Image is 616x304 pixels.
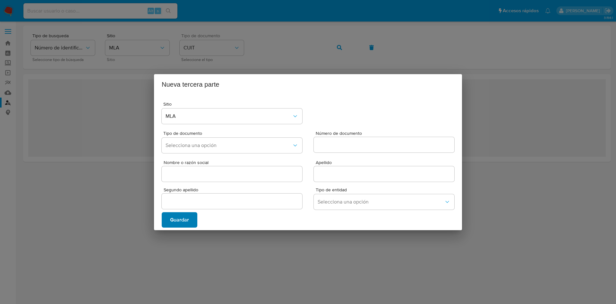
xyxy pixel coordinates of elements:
button: doc_type [162,138,302,153]
span: Selecciona una opción [166,142,292,149]
span: Selecciona una opción [318,199,444,205]
button: Guardar [162,212,197,228]
span: Apellido [316,160,456,165]
span: Tipo de entidad [316,187,456,192]
button: entity_type [314,194,454,210]
span: Guardar [170,213,189,227]
span: Nombre o razón social [164,160,304,165]
h2: Nueva tercera parte [162,79,454,90]
span: Número de documento [316,131,456,136]
span: MLA [166,113,292,119]
span: Tipo de documento [163,131,304,135]
span: Sitio [163,102,304,106]
span: Segundo apellido [164,187,304,192]
button: site_id [162,109,302,124]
